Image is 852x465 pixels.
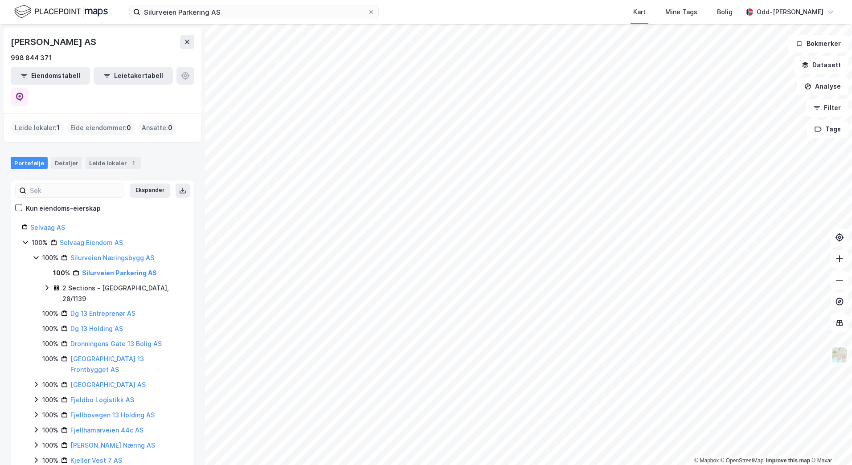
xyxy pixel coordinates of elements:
div: Leide lokaler [86,157,141,169]
div: [PERSON_NAME] AS [11,35,98,49]
a: Dronningens Gate 13 Bolig AS [70,340,162,347]
div: 2 Sections - [GEOGRAPHIC_DATA], 28/1139 [62,283,183,304]
a: OpenStreetMap [721,457,764,464]
a: Mapbox [694,457,719,464]
div: 100% [42,308,58,319]
span: 0 [168,122,172,133]
div: 100% [42,425,58,436]
a: [GEOGRAPHIC_DATA] 13 Frontbygget AS [70,355,144,373]
input: Søk [26,184,124,197]
img: logo.f888ab2527a4732fd821a326f86c7f29.svg [14,4,108,20]
a: Dg 13 Holding AS [70,325,123,332]
div: Odd-[PERSON_NAME] [757,7,823,17]
div: Mine Tags [665,7,697,17]
a: Selvaag AS [30,224,65,231]
div: 100% [42,379,58,390]
div: 100% [32,237,48,248]
div: Ansatte : [138,121,176,135]
a: Fjellhamarveien 44c AS [70,426,143,434]
a: Silurveien Næringsbygg AS [70,254,154,261]
div: Kontrollprogram for chat [807,422,852,465]
div: 100% [42,253,58,263]
div: 998 844 371 [11,53,52,63]
div: Kun eiendoms-eierskap [26,203,101,214]
button: Datasett [794,56,848,74]
button: Tags [807,120,848,138]
div: 100% [53,268,70,278]
div: Bolig [717,7,733,17]
div: 100% [42,323,58,334]
a: Silurveien Parkering AS [82,269,157,277]
a: [GEOGRAPHIC_DATA] AS [70,381,146,388]
a: Selvaag Eiendom AS [60,239,123,246]
a: Dg 13 Entreprenør AS [70,310,135,317]
a: Improve this map [766,457,810,464]
div: 1 [129,159,138,167]
div: Leide lokaler : [11,121,63,135]
span: 0 [127,122,131,133]
a: Fjellbovegen 13 Holding AS [70,411,155,419]
button: Filter [806,99,848,117]
span: 1 [57,122,60,133]
input: Søk på adresse, matrikkel, gårdeiere, leietakere eller personer [140,5,368,19]
div: Kart [633,7,646,17]
div: Portefølje [11,157,48,169]
div: 100% [42,354,58,364]
button: Analyse [797,77,848,95]
div: Eide eiendommer : [67,121,135,135]
div: 100% [42,440,58,451]
a: [PERSON_NAME] Næring AS [70,441,155,449]
button: Leietakertabell [94,67,173,85]
a: Kjeller Vest 7 AS [70,457,122,464]
img: Z [831,347,848,363]
button: Bokmerker [788,35,848,53]
div: 100% [42,339,58,349]
iframe: Chat Widget [807,422,852,465]
div: Detaljer [51,157,82,169]
div: 100% [42,410,58,420]
button: Eiendomstabell [11,67,90,85]
a: Fjeldbo Logistikk AS [70,396,134,404]
button: Ekspander [130,184,170,198]
div: 100% [42,395,58,405]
